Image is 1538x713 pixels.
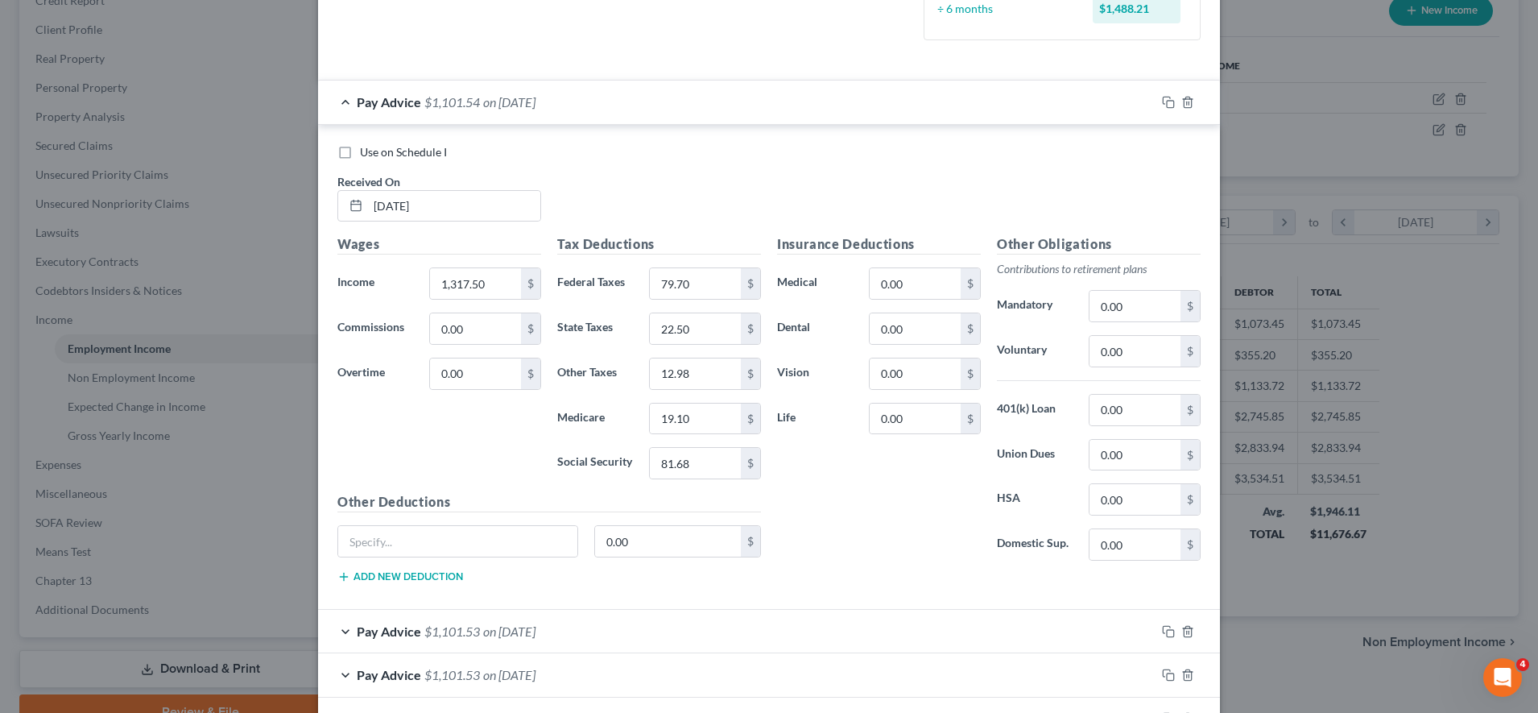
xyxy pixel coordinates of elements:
label: Dental [769,313,861,345]
span: Use on Schedule I [360,145,447,159]
input: 0.00 [430,313,521,344]
input: 0.00 [870,359,961,389]
div: $ [521,359,540,389]
div: $ [961,404,980,434]
div: $ [1180,440,1200,470]
span: Pay Advice [357,667,421,682]
input: 0.00 [870,313,961,344]
input: 0.00 [650,313,741,344]
input: 0.00 [1089,440,1180,470]
span: on [DATE] [483,667,535,682]
span: 4 [1516,658,1529,671]
label: Life [769,403,861,435]
input: Specify... [338,526,577,557]
label: HSA [989,483,1081,516]
div: $ [961,268,980,299]
input: 0.00 [650,448,741,479]
input: 0.00 [650,268,741,299]
input: 0.00 [430,359,521,389]
input: 0.00 [430,268,521,299]
span: $1,101.53 [424,667,480,682]
button: Add new deduction [337,570,463,583]
label: Mandatory [989,290,1081,322]
label: Federal Taxes [549,267,641,300]
p: Contributions to retirement plans [997,261,1201,277]
iframe: Intercom live chat [1483,658,1522,697]
input: 0.00 [1089,291,1180,321]
h5: Insurance Deductions [777,234,981,255]
input: 0.00 [870,404,961,434]
label: Voluntary [989,335,1081,367]
span: on [DATE] [483,624,535,639]
span: Received On [337,175,400,189]
label: Other Taxes [549,358,641,390]
label: Commissions [329,313,421,345]
label: 401(k) Loan [989,394,1081,426]
div: $ [1180,529,1200,560]
label: Medical [769,267,861,300]
input: 0.00 [1089,484,1180,515]
input: 0.00 [870,268,961,299]
div: $ [1180,336,1200,367]
input: MM/DD/YYYY [368,191,540,222]
input: 0.00 [650,404,741,434]
div: $ [521,268,540,299]
div: ÷ 6 months [929,1,1085,17]
input: 0.00 [650,359,741,389]
div: $ [741,526,760,557]
div: $ [741,359,760,389]
div: $ [1180,395,1200,425]
div: $ [741,268,760,299]
span: Income [337,275,374,288]
span: $1,101.54 [424,94,480,110]
h5: Other Obligations [997,234,1201,255]
label: Overtime [329,358,421,390]
label: Union Dues [989,439,1081,471]
div: $ [961,313,980,344]
input: 0.00 [595,526,742,557]
h5: Other Deductions [337,492,761,512]
input: 0.00 [1089,529,1180,560]
label: Domestic Sup. [989,529,1081,561]
div: $ [741,448,760,479]
span: Pay Advice [357,624,421,639]
h5: Tax Deductions [557,234,761,255]
div: $ [741,313,760,344]
span: $1,101.53 [424,624,480,639]
label: Social Security [549,447,641,479]
input: 0.00 [1089,336,1180,367]
div: $ [961,359,980,389]
label: Vision [769,358,861,390]
h5: Wages [337,234,541,255]
span: on [DATE] [483,94,535,110]
div: $ [1180,291,1200,321]
label: State Taxes [549,313,641,345]
label: Medicare [549,403,641,435]
div: $ [741,404,760,434]
div: $ [1180,484,1200,515]
div: $ [521,313,540,344]
span: Pay Advice [357,94,421,110]
input: 0.00 [1089,395,1180,425]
